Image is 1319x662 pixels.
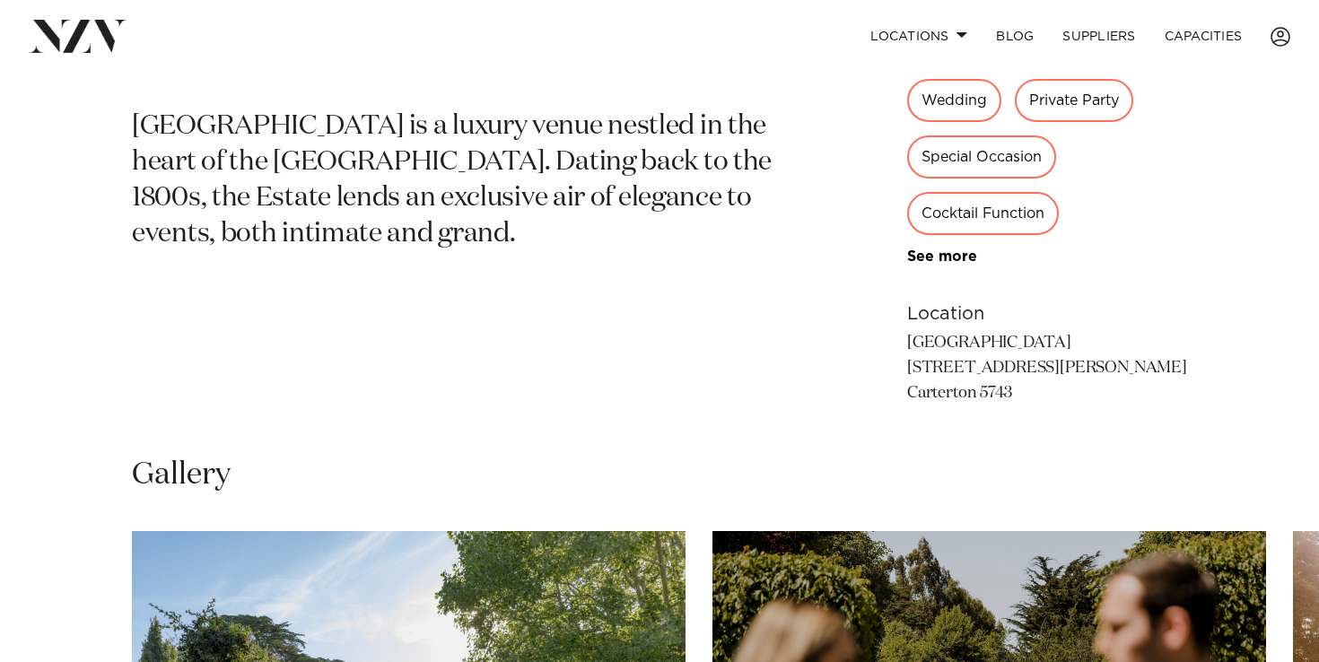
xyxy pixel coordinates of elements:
[907,301,1187,327] h6: Location
[132,109,780,253] p: [GEOGRAPHIC_DATA] is a luxury venue nestled in the heart of the [GEOGRAPHIC_DATA]. Dating back to...
[1150,17,1257,56] a: Capacities
[856,17,982,56] a: Locations
[907,331,1187,406] p: [GEOGRAPHIC_DATA] [STREET_ADDRESS][PERSON_NAME] Carterton 5743
[907,192,1059,235] div: Cocktail Function
[1015,79,1133,122] div: Private Party
[907,79,1001,122] div: Wedding
[907,135,1056,179] div: Special Occasion
[1048,17,1149,56] a: SUPPLIERS
[132,455,231,495] h2: Gallery
[29,20,127,52] img: nzv-logo.png
[982,17,1048,56] a: BLOG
